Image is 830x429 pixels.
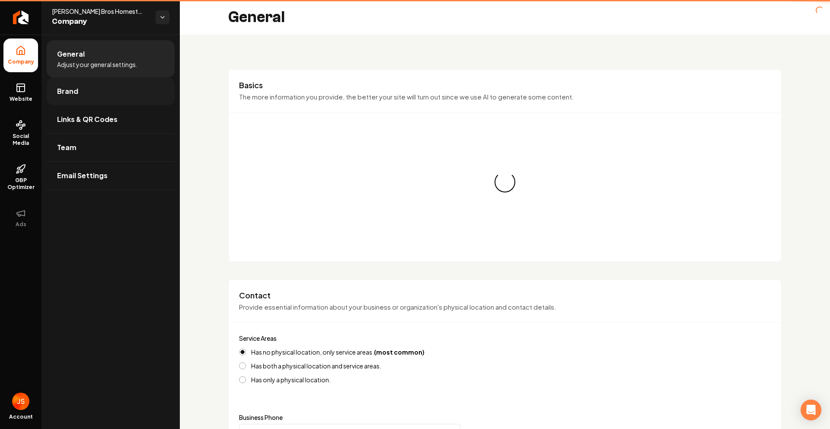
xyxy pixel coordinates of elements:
[3,76,38,109] a: Website
[374,348,425,356] strong: (most common)
[4,58,38,65] span: Company
[52,16,149,28] span: Company
[47,162,175,189] a: Email Settings
[239,302,771,312] p: Provide essential information about your business or organization's physical location and contact...
[13,10,29,24] img: Rebolt Logo
[239,290,771,301] h3: Contact
[239,92,771,102] p: The more information you provide, the better your site will turn out since we use AI to generate ...
[3,177,38,191] span: GBP Optimizer
[57,86,78,96] span: Brand
[52,7,149,16] span: [PERSON_NAME] Bros Homesteading
[47,77,175,105] a: Brand
[251,363,381,369] label: Has both a physical location and service areas.
[12,393,29,410] button: Open user button
[3,157,38,198] a: GBP Optimizer
[239,80,771,90] h3: Basics
[3,201,38,235] button: Ads
[239,334,277,342] label: Service Areas
[491,168,518,195] div: Loading
[57,49,85,59] span: General
[3,113,38,154] a: Social Media
[57,60,137,69] span: Adjust your general settings.
[12,393,29,410] img: James Shamoun
[12,221,30,228] span: Ads
[6,96,36,102] span: Website
[3,133,38,147] span: Social Media
[57,142,77,153] span: Team
[47,134,175,161] a: Team
[801,400,821,420] div: Open Intercom Messenger
[57,114,118,125] span: Links & QR Codes
[47,106,175,133] a: Links & QR Codes
[251,349,425,355] label: Has no physical location, only service areas.
[57,170,108,181] span: Email Settings
[251,377,331,383] label: Has only a physical location.
[228,9,285,26] h2: General
[9,413,33,420] span: Account
[239,414,771,420] label: Business Phone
